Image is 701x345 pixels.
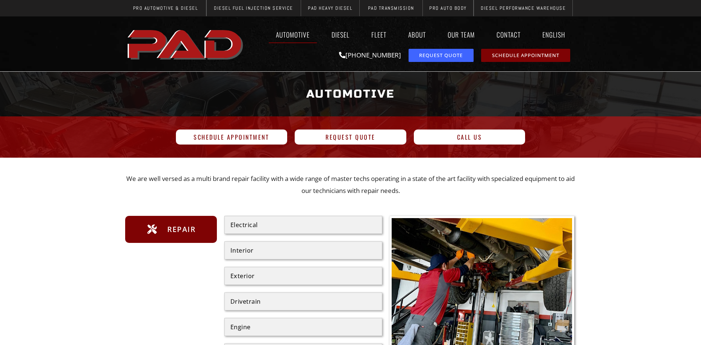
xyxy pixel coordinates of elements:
a: Request Quote [295,130,406,145]
a: Call Us [414,130,525,145]
span: Schedule Appointment [194,134,269,140]
div: Engine [230,324,376,330]
p: We are well versed as a multi brand repair facility with a wide range of master techs operating i... [125,173,576,197]
a: request a service or repair quote [409,49,474,62]
nav: Menu [247,26,576,43]
a: schedule repair or service appointment [481,49,570,62]
span: Diesel Fuel Injection Service [214,6,293,11]
a: About [401,26,433,43]
img: The image shows the word "PAD" in bold, red, uppercase letters with a slight shadow effect. [125,24,247,64]
span: Schedule Appointment [492,53,559,58]
a: Fleet [364,26,394,43]
div: Exterior [230,273,376,279]
div: Electrical [230,222,376,228]
a: Contact [489,26,528,43]
span: PAD Heavy Diesel [308,6,352,11]
span: Request Quote [326,134,375,140]
a: pro automotive and diesel home page [125,24,247,64]
span: Request Quote [419,53,463,58]
span: Repair [165,223,195,235]
span: Diesel Performance Warehouse [481,6,566,11]
a: Diesel [324,26,357,43]
a: Automotive [269,26,317,43]
span: Pro Auto Body [429,6,467,11]
a: [PHONE_NUMBER] [339,51,401,59]
span: PAD Transmission [368,6,414,11]
div: Drivetrain [230,298,376,304]
a: Schedule Appointment [176,130,288,145]
span: Call Us [457,134,482,140]
span: Pro Automotive & Diesel [133,6,198,11]
div: Interior [230,247,376,253]
a: English [535,26,576,43]
a: Our Team [441,26,482,43]
h1: Automotive [129,80,572,108]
